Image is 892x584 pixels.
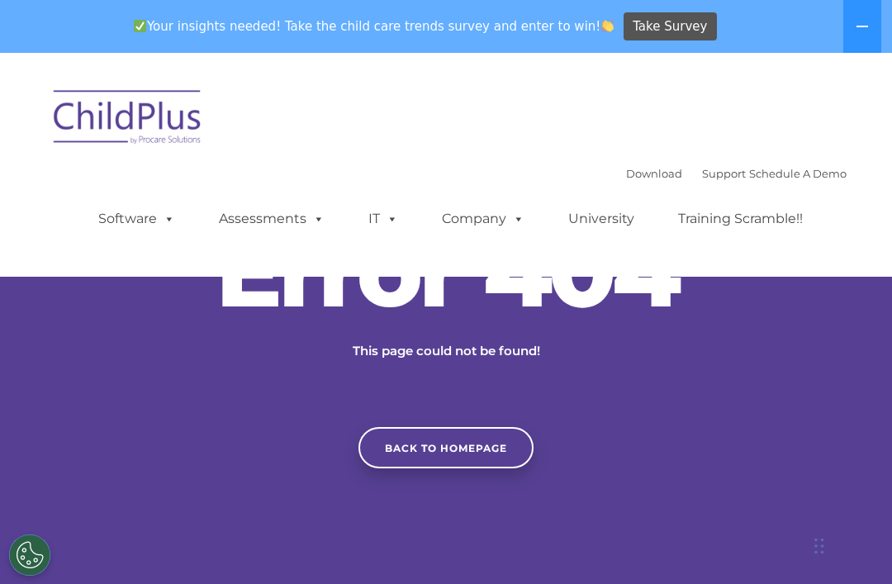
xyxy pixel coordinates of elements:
img: ✅ [134,20,146,32]
span: Take Survey [633,12,707,41]
p: This page could not be found! [273,341,619,361]
a: University [552,202,651,235]
div: Drag [814,521,824,571]
a: IT [352,202,415,235]
a: Download [626,167,682,180]
a: Schedule A Demo [749,167,847,180]
a: Take Survey [624,12,717,41]
a: Assessments [202,202,341,235]
span: Your insights needed! Take the child care trends survey and enter to win! [126,11,621,43]
button: Cookies Settings [9,534,50,576]
a: Back to homepage [358,427,534,468]
font: | [626,167,847,180]
iframe: Chat Widget [614,406,892,584]
a: Training Scramble!! [662,202,819,235]
a: Software [82,202,192,235]
img: ChildPlus by Procare Solutions [45,78,211,161]
img: 👏 [601,20,614,32]
a: Support [702,167,746,180]
h2: Error 404 [198,221,694,320]
a: Company [425,202,541,235]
